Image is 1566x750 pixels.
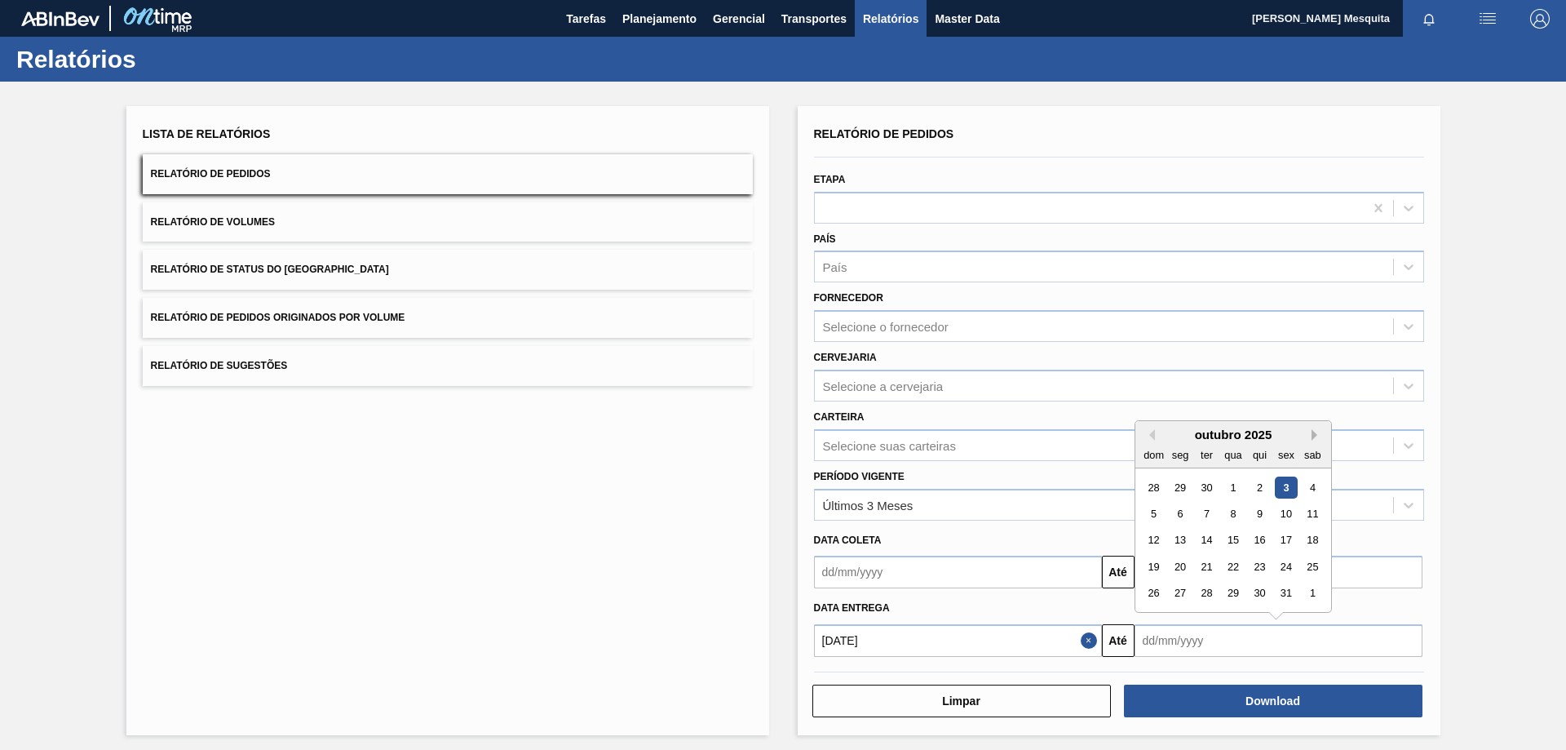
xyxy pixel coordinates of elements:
div: Choose quarta-feira, 29 de outubro de 2025 [1222,583,1244,605]
div: Choose quarta-feira, 8 de outubro de 2025 [1222,503,1244,525]
div: Choose quarta-feira, 1 de outubro de 2025 [1222,477,1244,499]
span: Relatório de Pedidos [814,127,954,140]
div: seg [1169,444,1191,466]
button: Limpar [812,685,1111,717]
div: Choose terça-feira, 30 de setembro de 2025 [1195,477,1217,499]
label: País [814,233,836,245]
div: Choose quinta-feira, 30 de outubro de 2025 [1248,583,1270,605]
div: Choose sábado, 11 de outubro de 2025 [1301,503,1323,525]
span: Relatório de Sugestões [151,360,288,371]
div: ter [1195,444,1217,466]
input: dd/mm/yyyy [1135,624,1422,657]
div: Choose domingo, 26 de outubro de 2025 [1143,583,1165,605]
div: Choose sexta-feira, 10 de outubro de 2025 [1275,503,1297,525]
div: Choose segunda-feira, 6 de outubro de 2025 [1169,503,1191,525]
img: Logout [1530,9,1550,29]
div: month 2025-10 [1140,474,1325,606]
button: Download [1124,685,1422,717]
div: Choose domingo, 28 de setembro de 2025 [1143,477,1165,499]
div: Últimos 3 Meses [823,498,913,512]
span: Transportes [781,9,847,29]
div: Choose quinta-feira, 23 de outubro de 2025 [1248,556,1270,578]
button: Previous Month [1144,429,1155,441]
img: TNhmsLtSVTkK8tSr43FrP2fwEKptu5GPRR3wAAAABJRU5ErkJggg== [21,11,100,26]
div: dom [1143,444,1165,466]
div: sex [1275,444,1297,466]
div: Selecione o fornecedor [823,320,949,334]
div: Choose quarta-feira, 15 de outubro de 2025 [1222,530,1244,552]
div: Choose sexta-feira, 24 de outubro de 2025 [1275,556,1297,578]
label: Etapa [814,174,846,185]
button: Next Month [1312,429,1323,441]
span: Relatório de Pedidos Originados por Volume [151,312,405,323]
div: qui [1248,444,1270,466]
div: Choose quinta-feira, 9 de outubro de 2025 [1248,503,1270,525]
div: Choose domingo, 12 de outubro de 2025 [1143,530,1165,552]
span: Relatórios [863,9,918,29]
span: Relatório de Status do [GEOGRAPHIC_DATA] [151,264,389,275]
div: Choose sexta-feira, 17 de outubro de 2025 [1275,530,1297,552]
div: Choose quinta-feira, 2 de outubro de 2025 [1248,477,1270,499]
button: Relatório de Pedidos Originados por Volume [143,298,753,338]
div: Choose sábado, 25 de outubro de 2025 [1301,556,1323,578]
div: qua [1222,444,1244,466]
div: Choose sexta-feira, 31 de outubro de 2025 [1275,583,1297,605]
span: Tarefas [566,9,606,29]
h1: Relatórios [16,50,306,69]
div: Choose terça-feira, 7 de outubro de 2025 [1195,503,1217,525]
button: Até [1102,556,1135,588]
label: Cervejaria [814,352,877,363]
span: Gerencial [713,9,765,29]
label: Fornecedor [814,292,883,304]
button: Relatório de Pedidos [143,154,753,194]
div: Choose sábado, 18 de outubro de 2025 [1301,530,1323,552]
div: Choose segunda-feira, 29 de setembro de 2025 [1169,477,1191,499]
span: Data coleta [814,535,882,546]
div: Choose quinta-feira, 16 de outubro de 2025 [1248,530,1270,552]
div: Selecione suas carteiras [823,438,956,452]
span: Planejamento [622,9,697,29]
label: Carteira [814,411,865,423]
span: Relatório de Pedidos [151,168,271,180]
div: País [823,260,847,274]
div: Selecione a cervejaria [823,379,944,393]
span: Master Data [935,9,999,29]
input: dd/mm/yyyy [814,556,1102,588]
button: Notificações [1403,7,1455,30]
div: Choose sexta-feira, 3 de outubro de 2025 [1275,477,1297,499]
button: Close [1081,624,1102,657]
div: outubro 2025 [1135,428,1331,442]
button: Relatório de Sugestões [143,346,753,386]
div: Choose sábado, 4 de outubro de 2025 [1301,477,1323,499]
span: Relatório de Volumes [151,216,275,228]
div: Choose terça-feira, 28 de outubro de 2025 [1195,583,1217,605]
div: Choose terça-feira, 21 de outubro de 2025 [1195,556,1217,578]
label: Período Vigente [814,471,905,482]
div: sab [1301,444,1323,466]
div: Choose segunda-feira, 27 de outubro de 2025 [1169,583,1191,605]
div: Choose segunda-feira, 20 de outubro de 2025 [1169,556,1191,578]
img: userActions [1478,9,1497,29]
div: Choose quarta-feira, 22 de outubro de 2025 [1222,556,1244,578]
div: Choose domingo, 19 de outubro de 2025 [1143,556,1165,578]
button: Relatório de Volumes [143,202,753,242]
div: Choose sábado, 1 de novembro de 2025 [1301,583,1323,605]
div: Choose terça-feira, 14 de outubro de 2025 [1195,530,1217,552]
span: Data Entrega [814,602,890,614]
div: Choose segunda-feira, 13 de outubro de 2025 [1169,530,1191,552]
input: dd/mm/yyyy [814,624,1102,657]
span: Lista de Relatórios [143,127,271,140]
div: Choose domingo, 5 de outubro de 2025 [1143,503,1165,525]
button: Até [1102,624,1135,657]
button: Relatório de Status do [GEOGRAPHIC_DATA] [143,250,753,290]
